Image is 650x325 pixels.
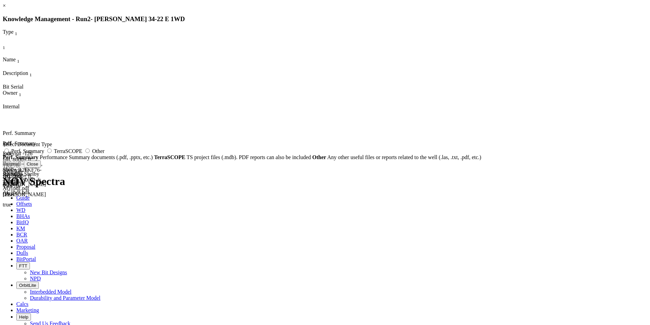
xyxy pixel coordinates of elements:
[47,149,52,153] input: TerraSCOPE
[3,130,36,136] span: Perf. Summary
[16,226,25,231] span: KM
[3,140,36,146] span: Perf. Summary
[17,57,19,62] span: Sort None
[54,148,82,154] span: TerraSCOPE
[154,154,185,160] strong: TerraSCOPE
[30,289,71,295] a: Interbedded Model
[3,29,37,36] div: Type Sort None
[30,70,32,76] span: Sort None
[16,250,28,256] span: Dulls
[3,78,44,84] div: Column Menu
[15,31,17,36] sub: 1
[30,72,32,77] sub: 1
[3,70,44,84] div: Sort None
[16,232,27,237] span: BCR
[16,213,30,219] span: BHAs
[312,154,326,160] strong: Other
[16,244,35,250] span: Proposal
[76,15,93,22] span: Run -
[16,219,29,225] span: BitIQ
[3,70,28,76] span: Description
[4,149,9,153] input: Perf. Summary
[3,141,52,147] span: Select Document Type
[40,154,153,160] span: Performance Summary documents (.pdf, .pptx, etc.)
[30,269,67,275] a: New Bit Designs
[327,154,481,160] span: Any other useful files or reports related to the well (.las, .txt, .pdf, etc.)
[3,57,16,62] span: Name
[187,154,311,160] span: TS project files (.mdb). PDF reports can also be included
[3,43,20,57] div: Sort None
[16,207,25,213] span: WD
[94,15,185,22] span: [PERSON_NAME] 34-22 E 1WD
[17,59,19,64] sub: 1
[3,29,14,35] span: Type
[92,148,104,154] span: Other
[3,90,40,97] div: Owner Sort None
[3,43,20,50] div: Sort None
[85,149,90,153] input: Other
[19,283,36,288] span: OrbitLite
[30,295,101,301] a: Durability and Parameter Model
[16,195,30,201] span: Guide
[16,201,32,207] span: Offsets
[3,29,37,43] div: Sort None
[3,160,22,168] button: Upload
[3,191,40,198] div: [PERSON_NAME]
[3,70,44,78] div: Description Sort None
[3,154,38,160] strong: Perf. Summary
[3,57,34,64] div: Name Sort None
[3,90,18,96] span: Owner
[3,15,74,22] span: Knowledge Management -
[19,92,21,97] sub: 1
[19,90,21,96] span: Sort None
[3,37,37,43] div: Column Menu
[19,263,27,268] span: FTT
[3,50,20,57] div: Column Menu
[30,276,41,281] a: NPD
[3,104,20,109] span: Internal Only
[11,148,44,154] span: Perf. Summary
[87,15,90,22] span: 2
[3,97,40,104] div: Column Menu
[3,3,6,9] a: ×
[3,90,40,104] div: Sort None
[3,171,44,196] div: Internal - Shelby 126 fph, 8000+ ft, TKF76-AG1pdf.pdf
[16,256,36,262] span: BitPortal
[16,238,28,244] span: OAR
[3,45,5,50] sub: 1
[3,202,27,208] div: true
[16,301,29,307] span: Calcs
[24,160,41,168] button: Close
[3,64,34,70] div: Column Menu
[16,307,39,313] span: Marketing
[3,84,23,90] span: Bit Serial
[3,57,34,70] div: Sort None
[19,314,28,320] span: Help
[3,175,647,188] h1: NOV Spectra
[15,29,17,35] span: Sort None
[3,43,5,49] span: Sort None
